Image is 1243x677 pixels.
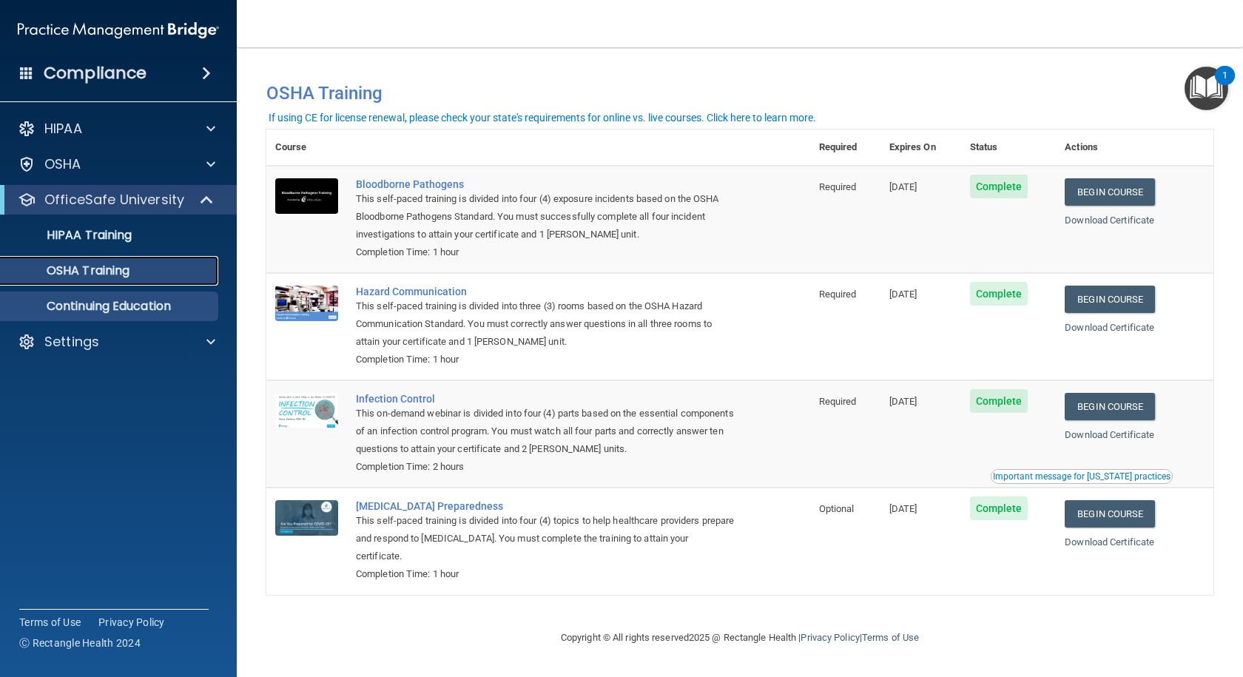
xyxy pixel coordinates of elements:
span: Complete [970,175,1028,198]
span: [DATE] [889,289,917,300]
div: Copyright © All rights reserved 2025 @ Rectangle Health | | [470,614,1010,661]
h4: OSHA Training [266,83,1213,104]
span: [DATE] [889,503,917,514]
div: This on-demand webinar is divided into four (4) parts based on the essential components of an inf... [356,405,736,458]
a: Infection Control [356,393,736,405]
p: HIPAA Training [10,228,132,243]
div: This self-paced training is divided into four (4) exposure incidents based on the OSHA Bloodborne... [356,190,736,243]
a: HIPAA [18,120,215,138]
a: Privacy Policy [98,615,165,630]
a: Download Certificate [1065,322,1154,333]
div: This self-paced training is divided into three (3) rooms based on the OSHA Hazard Communication S... [356,297,736,351]
span: [DATE] [889,181,917,192]
button: If using CE for license renewal, please check your state's requirements for online vs. live cours... [266,110,818,125]
button: Read this if you are a dental practitioner in the state of CA [991,469,1173,484]
span: Complete [970,389,1028,413]
span: Complete [970,496,1028,520]
th: Course [266,129,347,166]
div: This self-paced training is divided into four (4) topics to help healthcare providers prepare and... [356,512,736,565]
a: Privacy Policy [801,632,859,643]
p: OfficeSafe University [44,191,184,209]
p: Settings [44,333,99,351]
a: Download Certificate [1065,536,1154,548]
div: Important message for [US_STATE] practices [993,472,1170,481]
span: Required [819,289,857,300]
div: Completion Time: 1 hour [356,351,736,368]
a: Settings [18,333,215,351]
th: Expires On [880,129,961,166]
div: 1 [1222,75,1227,95]
a: Terms of Use [862,632,919,643]
th: Actions [1056,129,1213,166]
div: Completion Time: 2 hours [356,458,736,476]
a: Hazard Communication [356,286,736,297]
iframe: Drift Widget Chat Controller [987,572,1225,631]
div: Completion Time: 1 hour [356,565,736,583]
a: Begin Course [1065,500,1155,528]
h4: Compliance [44,63,146,84]
p: OSHA [44,155,81,173]
a: [MEDICAL_DATA] Preparedness [356,500,736,512]
p: OSHA Training [10,263,129,278]
a: Bloodborne Pathogens [356,178,736,190]
div: If using CE for license renewal, please check your state's requirements for online vs. live cours... [269,112,816,123]
span: Optional [819,503,855,514]
a: Download Certificate [1065,429,1154,440]
th: Status [961,129,1057,166]
span: Complete [970,282,1028,306]
a: Begin Course [1065,286,1155,313]
a: OSHA [18,155,215,173]
a: Terms of Use [19,615,81,630]
span: Required [819,396,857,407]
a: Begin Course [1065,178,1155,206]
p: HIPAA [44,120,82,138]
a: Download Certificate [1065,215,1154,226]
div: Completion Time: 1 hour [356,243,736,261]
a: OfficeSafe University [18,191,215,209]
img: PMB logo [18,16,219,45]
span: Ⓒ Rectangle Health 2024 [19,636,141,650]
a: Begin Course [1065,393,1155,420]
span: [DATE] [889,396,917,407]
p: Continuing Education [10,299,212,314]
th: Required [810,129,880,166]
span: Required [819,181,857,192]
button: Open Resource Center, 1 new notification [1185,67,1228,110]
